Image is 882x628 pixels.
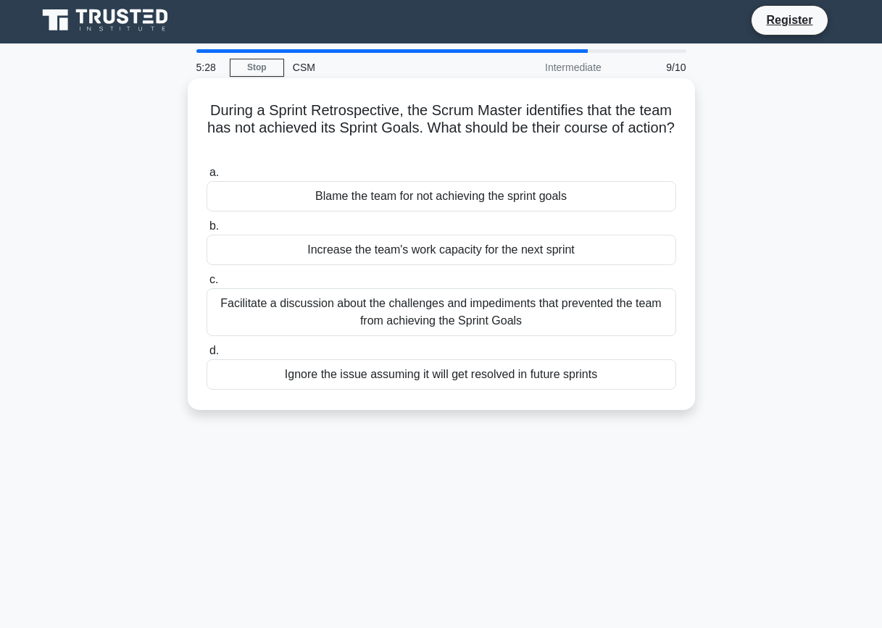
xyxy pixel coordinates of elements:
[284,53,483,82] div: CSM
[209,166,219,178] span: a.
[209,219,219,232] span: b.
[205,101,678,155] h5: During a Sprint Retrospective, the Scrum Master identifies that the team has not achieved its Spr...
[483,53,610,82] div: Intermediate
[207,181,676,212] div: Blame the team for not achieving the sprint goals
[230,59,284,77] a: Stop
[207,359,676,390] div: Ignore the issue assuming it will get resolved in future sprints
[207,288,676,336] div: Facilitate a discussion about the challenges and impediments that prevented the team from achievi...
[207,235,676,265] div: Increase the team's work capacity for the next sprint
[209,344,219,356] span: d.
[757,11,821,29] a: Register
[209,273,218,285] span: c.
[610,53,695,82] div: 9/10
[188,53,230,82] div: 5:28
